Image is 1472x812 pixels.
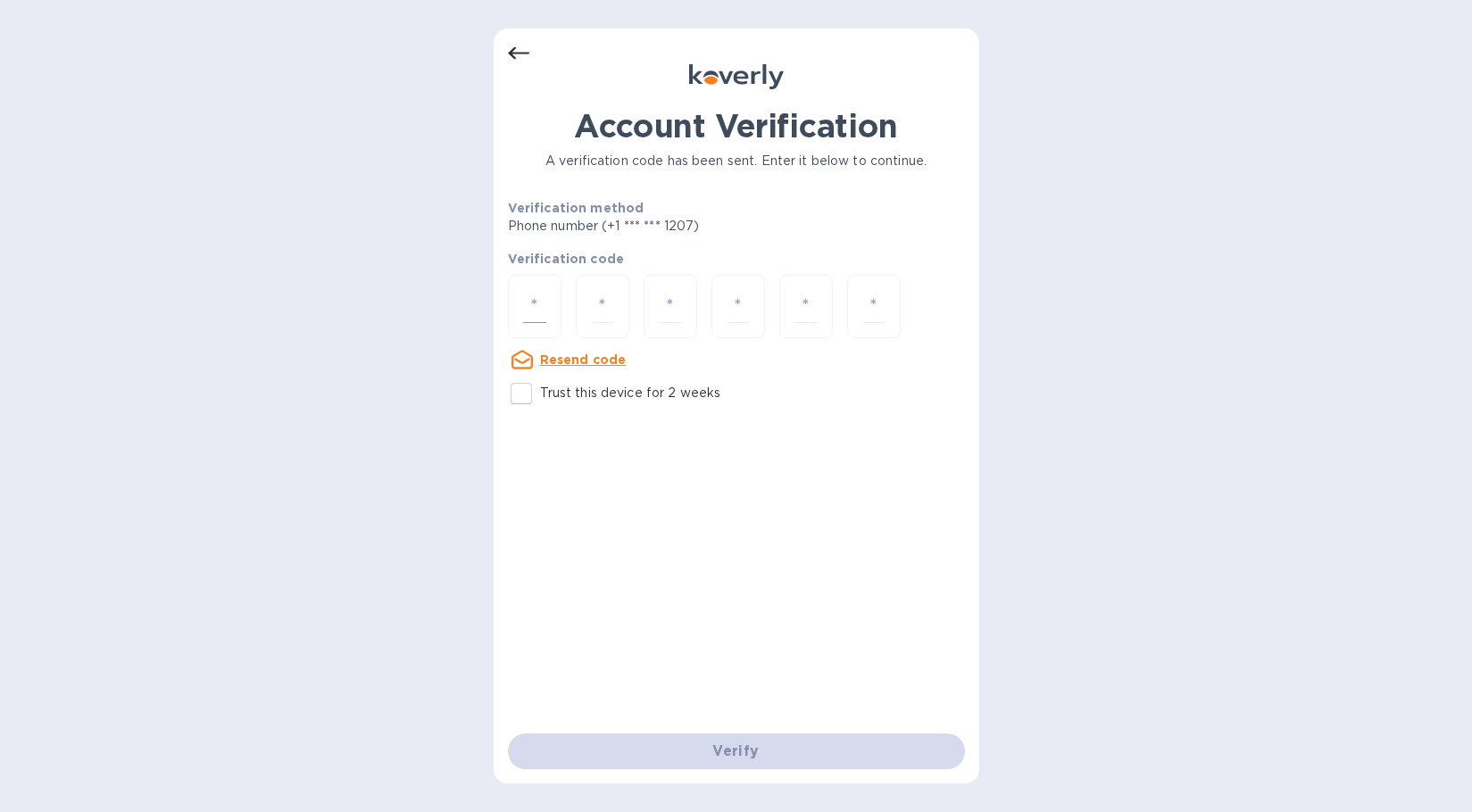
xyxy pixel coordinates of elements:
p: Verification code [508,250,965,268]
b: Verification method [508,201,645,215]
u: Resend code [540,352,627,367]
p: Phone number (+1 *** *** 1207) [508,217,836,236]
p: Trust this device for 2 weeks [540,384,721,402]
h1: Account Verification [508,107,965,145]
p: A verification code has been sent. Enter it below to continue. [508,152,965,170]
